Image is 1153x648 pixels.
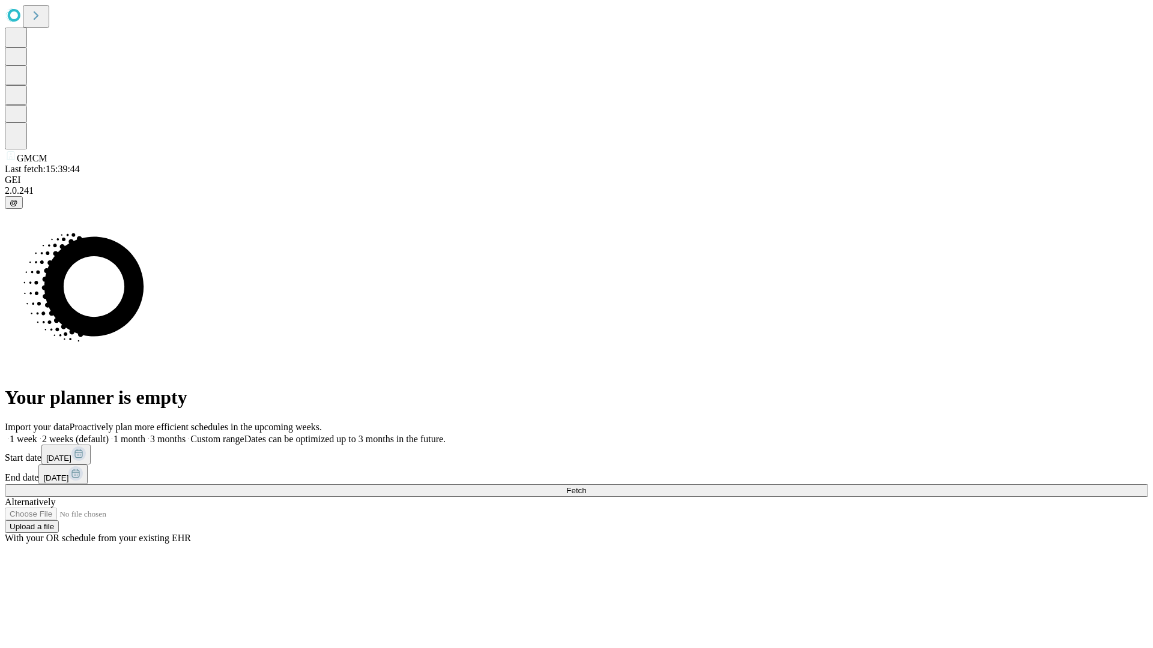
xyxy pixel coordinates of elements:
[5,484,1148,497] button: Fetch
[5,164,80,174] span: Last fetch: 15:39:44
[41,445,91,464] button: [DATE]
[5,422,70,432] span: Import your data
[5,533,191,543] span: With your OR schedule from your existing EHR
[46,454,71,463] span: [DATE]
[43,473,68,482] span: [DATE]
[5,386,1148,409] h1: Your planner is empty
[5,175,1148,185] div: GEI
[5,185,1148,196] div: 2.0.241
[70,422,322,432] span: Proactively plan more efficient schedules in the upcoming weeks.
[190,434,244,444] span: Custom range
[5,196,23,209] button: @
[5,464,1148,484] div: End date
[5,445,1148,464] div: Start date
[17,153,47,163] span: GMCM
[244,434,446,444] span: Dates can be optimized up to 3 months in the future.
[10,434,37,444] span: 1 week
[150,434,186,444] span: 3 months
[566,486,586,495] span: Fetch
[42,434,109,444] span: 2 weeks (default)
[113,434,145,444] span: 1 month
[10,198,18,207] span: @
[5,520,59,533] button: Upload a file
[38,464,88,484] button: [DATE]
[5,497,55,507] span: Alternatively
